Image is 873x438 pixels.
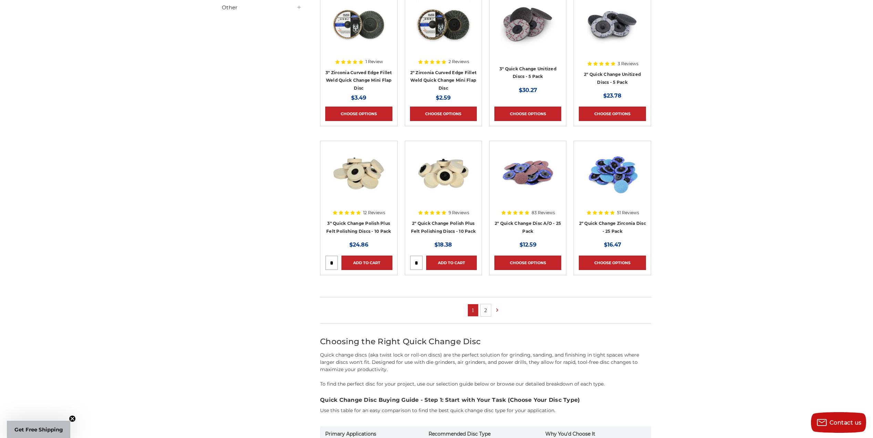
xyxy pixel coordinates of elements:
img: 2" Roloc Polishing Felt Discs [416,146,471,201]
a: 2 [481,304,491,316]
a: 2" Quick Change Unitized Discs - 5 Pack [584,72,641,85]
p: Use this table for an easy comparison to find the best quick change disc type for your application. [320,407,651,414]
p: To find the perfect disc for your project, use our selection guide below or browse our detailed b... [320,380,651,388]
a: 3" Quick Change Unitized Discs - 5 Pack [500,66,556,79]
div: Get Free ShippingClose teaser [7,421,70,438]
span: $16.47 [604,241,621,248]
h3: Quick Change Disc Buying Guide - Step 1: Start with Your Task (Choose Your Disc Type) [320,396,651,404]
a: 2 inch red aluminum oxide quick change sanding discs for metalwork [494,146,561,213]
span: Get Free Shipping [14,426,63,433]
a: 2" Roloc Polishing Felt Discs [410,146,477,213]
span: 9 Reviews [449,211,469,215]
a: 2" Quick Change Polish Plus Felt Polishing Discs - 10 Pack [411,221,476,234]
a: Assortment of 2-inch Metalworking Discs, 80 Grit, Quick Change, with durable Zirconia abrasive by... [579,146,646,213]
span: $3.49 [351,94,366,101]
span: Contact us [830,419,862,426]
h2: Choosing the Right Quick Change Disc [320,336,651,348]
a: Choose Options [579,256,646,270]
h5: Other [222,3,302,12]
a: 3 inch polishing felt roloc discs [325,146,392,213]
span: 51 Reviews [617,211,639,215]
a: 2" Quick Change Zirconia Disc - 25 Pack [579,221,646,234]
span: 12 Reviews [363,211,385,215]
a: 3" Zirconia Curved Edge Fillet Weld Quick Change Mini Flap Disc [326,70,392,91]
button: Close teaser [69,415,76,422]
a: 1 [468,304,478,316]
p: Quick change discs (aka twist lock or roll-on discs) are the perfect solution for grinding, sandi... [320,351,651,373]
a: Choose Options [494,107,561,121]
span: 3 Reviews [618,62,638,66]
a: Choose Options [579,107,646,121]
button: Contact us [811,412,866,433]
a: Choose Options [410,107,477,121]
a: Add to Cart [426,256,477,270]
span: $30.27 [519,87,537,93]
img: Assortment of 2-inch Metalworking Discs, 80 Grit, Quick Change, with durable Zirconia abrasive by... [585,146,640,201]
span: $24.86 [349,241,368,248]
a: 3" Quick Change Polish Plus Felt Polishing Discs - 10 Pack [326,221,391,234]
span: $12.59 [520,241,536,248]
a: Choose Options [325,107,392,121]
a: 2" Quick Change Disc A/O - 25 Pack [495,221,561,234]
span: $18.38 [434,241,452,248]
a: 2" Zirconia Curved Edge Fillet Weld Quick Change Mini Flap Disc [410,70,477,91]
a: Add to Cart [341,256,392,270]
a: Choose Options [494,256,561,270]
span: $2.59 [436,94,451,101]
img: 3 inch polishing felt roloc discs [331,146,386,201]
img: 2 inch red aluminum oxide quick change sanding discs for metalwork [500,146,555,201]
span: $23.78 [603,92,622,99]
span: 83 Reviews [532,211,555,215]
